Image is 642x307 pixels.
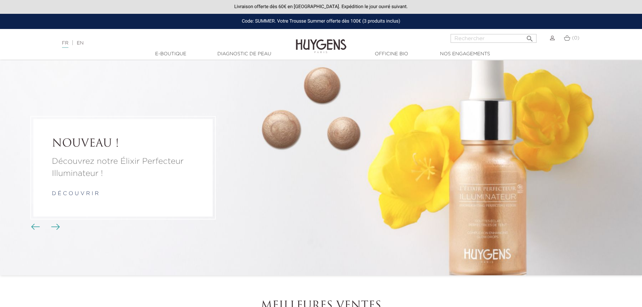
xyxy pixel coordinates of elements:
[358,51,425,58] a: Officine Bio
[211,51,278,58] a: Diagnostic de peau
[52,137,194,150] a: NOUVEAU !
[572,36,579,40] span: (0)
[451,34,537,43] input: Rechercher
[59,39,263,47] div: |
[34,222,56,232] div: Boutons du carrousel
[137,51,205,58] a: E-Boutique
[526,33,534,41] i: 
[52,156,194,180] a: Découvrez notre Élixir Perfecteur Illuminateur !
[296,28,346,54] img: Huygens
[431,51,499,58] a: Nos engagements
[52,191,99,197] a: d é c o u v r i r
[524,32,536,41] button: 
[77,41,84,45] a: EN
[62,41,68,48] a: FR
